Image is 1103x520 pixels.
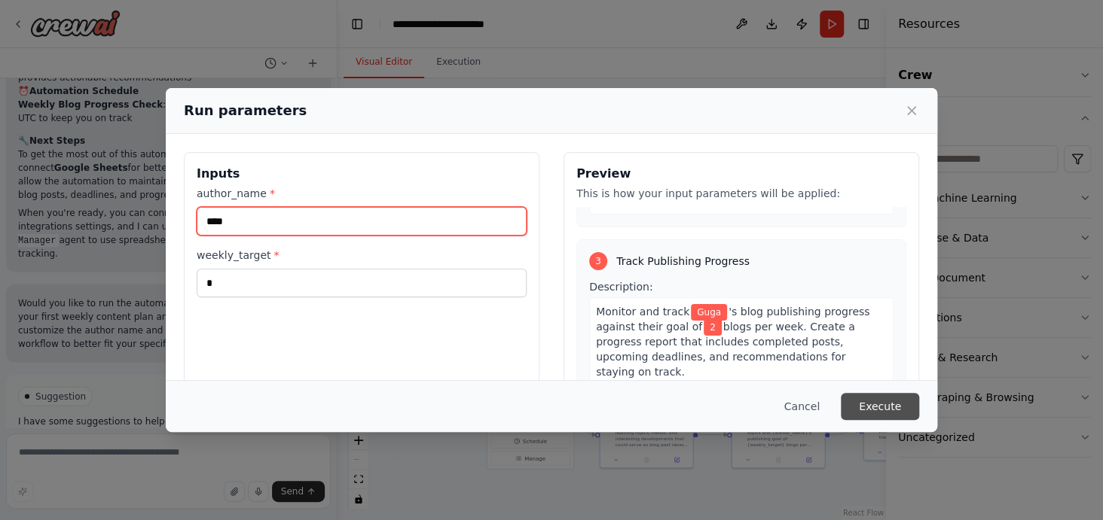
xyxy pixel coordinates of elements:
[596,306,869,333] span: 's blog publishing progress against their goal of
[596,321,855,378] span: blogs per week. Create a progress report that includes completed posts, upcoming deadlines, and r...
[772,393,832,420] button: Cancel
[576,186,906,201] p: This is how your input parameters will be applied:
[197,186,527,201] label: author_name
[704,319,722,336] span: Variable: weekly_target
[589,281,652,293] span: Description:
[616,254,750,269] span: Track Publishing Progress
[184,100,307,121] h2: Run parameters
[197,248,527,263] label: weekly_target
[576,165,906,183] h3: Preview
[589,252,607,270] div: 3
[596,306,689,318] span: Monitor and track
[197,165,527,183] h3: Inputs
[841,393,919,420] button: Execute
[691,304,727,321] span: Variable: author_name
